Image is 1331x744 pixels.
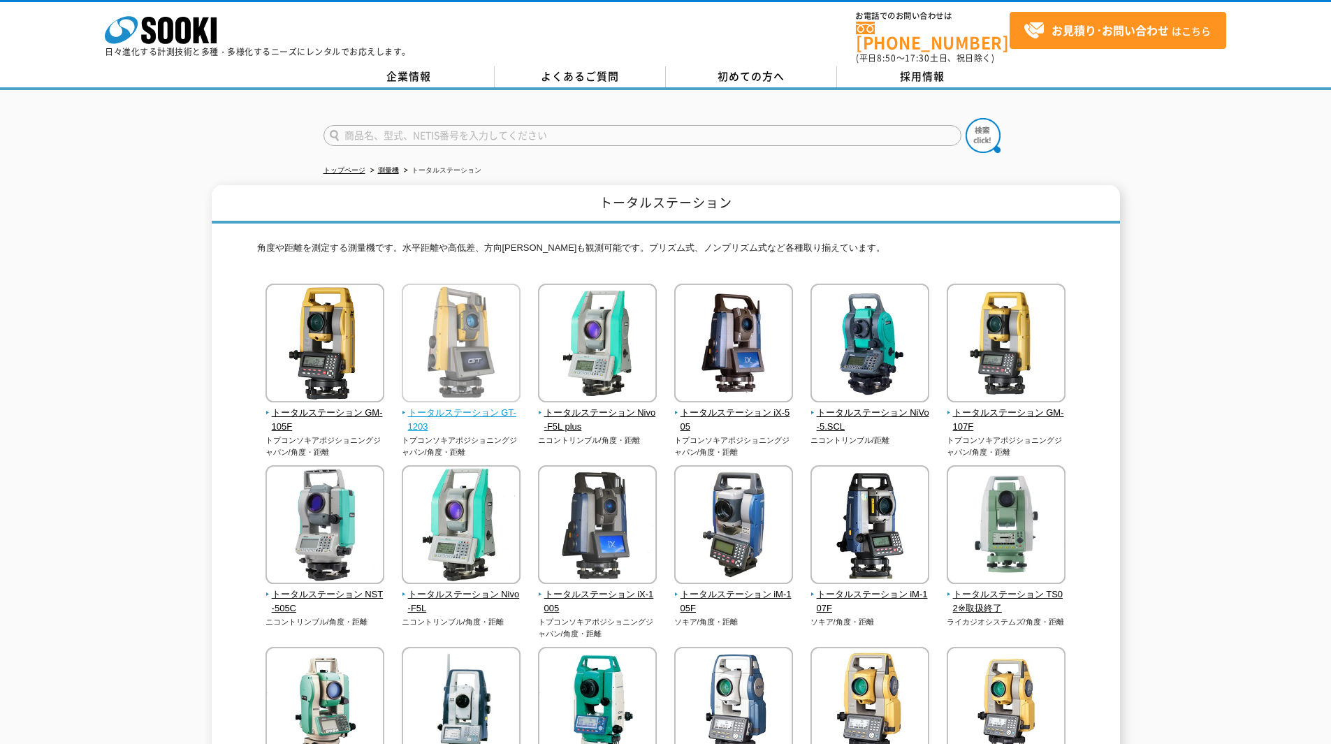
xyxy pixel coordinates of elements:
p: ライカジオシステムズ/角度・距離 [947,616,1066,628]
p: ニコントリンブル/角度・距離 [538,435,657,446]
span: トータルステーション NiVo-5.SCL [810,406,930,435]
span: 17:30 [905,52,930,64]
span: トータルステーション Nivo-F5L plus [538,406,657,435]
a: よくあるご質問 [495,66,666,87]
img: トータルステーション iX-505 [674,284,793,406]
a: 採用情報 [837,66,1008,87]
img: トータルステーション Nivo-F5L plus [538,284,657,406]
span: お電話でのお問い合わせは [856,12,1010,20]
li: トータルステーション [401,163,481,178]
span: 8:50 [877,52,896,64]
span: トータルステーション GM-107F [947,406,1066,435]
span: トータルステーション GT-1203 [402,406,521,435]
img: btn_search.png [966,118,1001,153]
a: トップページ [323,166,365,174]
a: トータルステーション TS02※取扱終了 [947,574,1066,616]
p: 角度や距離を測定する測量機です。水平距離や高低差、方向[PERSON_NAME]も観測可能です。プリズム式、ノンプリズム式など各種取り揃えています。 [257,241,1075,263]
img: トータルステーション TS02※取扱終了 [947,465,1065,588]
p: 日々進化する計測技術と多種・多様化するニーズにレンタルでお応えします。 [105,48,411,56]
strong: お見積り･お問い合わせ [1052,22,1169,38]
p: トプコンソキアポジショニングジャパン/角度・距離 [402,435,521,458]
a: トータルステーション Nivo-F5L [402,574,521,616]
img: トータルステーション Nivo-F5L [402,465,521,588]
img: トータルステーション NST-505C [266,465,384,588]
a: トータルステーション GM-107F [947,393,1066,435]
p: ニコントリンブル/角度・距離 [402,616,521,628]
a: トータルステーション GT-1203 [402,393,521,435]
a: トータルステーション iM-107F [810,574,930,616]
img: トータルステーション NiVo-5.SCL [810,284,929,406]
span: トータルステーション TS02※取扱終了 [947,588,1066,617]
img: トータルステーション iM-105F [674,465,793,588]
span: トータルステーション GM-105F [266,406,385,435]
span: トータルステーション NST-505C [266,588,385,617]
span: トータルステーション Nivo-F5L [402,588,521,617]
a: トータルステーション NST-505C [266,574,385,616]
p: ニコントリンブル/角度・距離 [266,616,385,628]
p: ニコントリンブル/距離 [810,435,930,446]
a: 企業情報 [323,66,495,87]
a: トータルステーション Nivo-F5L plus [538,393,657,435]
span: トータルステーション iM-105F [674,588,794,617]
span: 初めての方へ [718,68,785,84]
p: ソキア/角度・距離 [674,616,794,628]
p: トプコンソキアポジショニングジャパン/角度・距離 [266,435,385,458]
p: トプコンソキアポジショニングジャパン/角度・距離 [947,435,1066,458]
span: トータルステーション iM-107F [810,588,930,617]
a: お見積り･お問い合わせはこちら [1010,12,1226,49]
img: トータルステーション GT-1203 [402,284,521,406]
span: トータルステーション iX-1005 [538,588,657,617]
input: 商品名、型式、NETIS番号を入力してください [323,125,961,146]
p: トプコンソキアポジショニングジャパン/角度・距離 [538,616,657,639]
img: トータルステーション iX-1005 [538,465,657,588]
a: トータルステーション iM-105F [674,574,794,616]
span: トータルステーション iX-505 [674,406,794,435]
a: 初めての方へ [666,66,837,87]
p: トプコンソキアポジショニングジャパン/角度・距離 [674,435,794,458]
span: はこちら [1024,20,1211,41]
img: トータルステーション GM-105F [266,284,384,406]
img: トータルステーション GM-107F [947,284,1065,406]
img: トータルステーション iM-107F [810,465,929,588]
a: 測量機 [378,166,399,174]
h1: トータルステーション [212,185,1120,224]
p: ソキア/角度・距離 [810,616,930,628]
a: トータルステーション GM-105F [266,393,385,435]
a: トータルステーション iX-505 [674,393,794,435]
a: トータルステーション NiVo-5.SCL [810,393,930,435]
a: トータルステーション iX-1005 [538,574,657,616]
a: [PHONE_NUMBER] [856,22,1010,50]
span: (平日 ～ 土日、祝日除く) [856,52,994,64]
